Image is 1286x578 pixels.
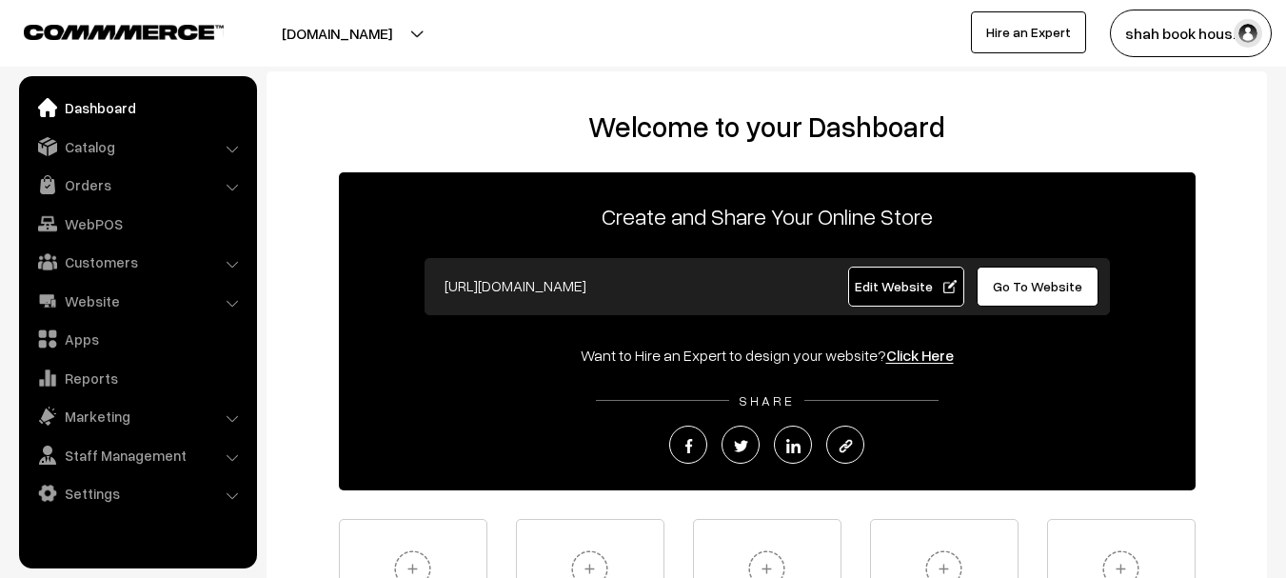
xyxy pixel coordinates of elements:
a: Settings [24,476,250,510]
a: Customers [24,245,250,279]
a: WebPOS [24,207,250,241]
a: Dashboard [24,90,250,125]
a: Website [24,284,250,318]
a: Catalog [24,130,250,164]
a: Go To Website [977,267,1099,307]
a: Click Here [886,346,954,365]
span: Edit Website [855,278,957,294]
button: shah book hous… [1110,10,1272,57]
a: Staff Management [24,438,250,472]
span: SHARE [729,392,804,409]
img: COMMMERCE [24,25,224,39]
div: Want to Hire an Expert to design your website? [339,344,1196,367]
a: Marketing [24,399,250,433]
a: COMMMERCE [24,19,190,42]
p: Create and Share Your Online Store [339,199,1196,233]
button: [DOMAIN_NAME] [215,10,459,57]
a: Apps [24,322,250,356]
a: Edit Website [848,267,964,307]
span: Go To Website [993,278,1082,294]
img: user [1234,19,1262,48]
a: Reports [24,361,250,395]
a: Hire an Expert [971,11,1086,53]
a: Orders [24,168,250,202]
h2: Welcome to your Dashboard [286,110,1248,144]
